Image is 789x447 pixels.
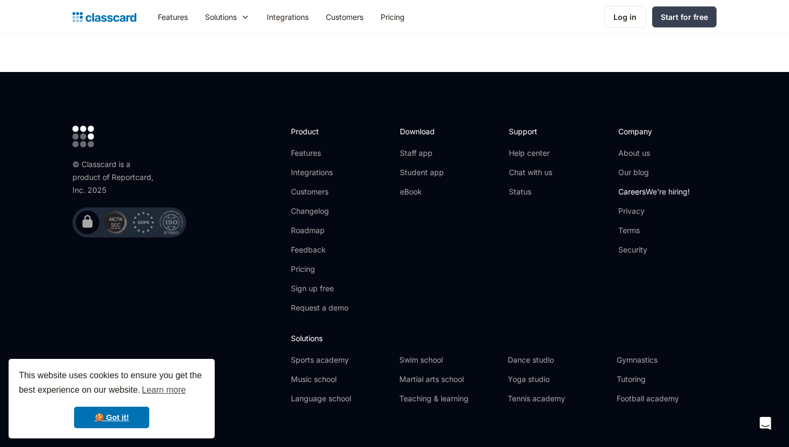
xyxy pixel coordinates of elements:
[291,333,717,344] h2: Solutions
[399,393,499,404] a: Teaching & learning
[291,225,348,236] a: Roadmap
[613,11,637,23] div: Log in
[291,148,348,158] a: Features
[509,167,552,178] a: Chat with us
[149,5,196,29] a: Features
[9,359,215,438] div: cookieconsent
[399,374,499,385] a: Martial arts school
[618,186,690,197] a: CareersWe're hiring!
[258,5,317,29] a: Integrations
[618,225,690,236] a: Terms
[291,264,348,275] a: Pricing
[291,126,348,137] h2: Product
[509,148,552,158] a: Help center
[618,206,690,217] a: Privacy
[400,126,444,137] h2: Download
[205,11,237,23] div: Solutions
[19,369,204,398] span: This website uses cookies to ensure you get the best experience on our website.
[508,374,608,385] a: Yoga studio
[74,407,149,428] a: dismiss cookie message
[372,5,413,29] a: Pricing
[291,393,391,404] a: Language school
[753,410,778,436] div: Open Intercom Messenger
[291,283,348,294] a: Sign up free
[291,374,391,385] a: Music school
[618,167,690,178] a: Our blog
[509,126,552,137] h2: Support
[291,355,391,365] a: Sports academy
[508,393,608,404] a: Tennis academy
[140,382,187,398] a: learn more about cookies
[661,11,708,23] div: Start for free
[400,186,444,197] a: eBook
[617,393,717,404] a: Football academy
[291,302,348,313] a: Request a demo
[291,206,348,217] a: Changelog
[646,187,690,196] span: We're hiring!
[399,355,499,365] a: Swim school
[72,10,136,25] a: home
[196,5,258,29] div: Solutions
[509,186,552,197] a: Status
[291,186,348,197] a: Customers
[604,6,646,28] a: Log in
[72,158,158,197] div: © Classcard is a product of Reportcard, Inc. 2025
[291,244,348,255] a: Feedback
[652,6,717,27] a: Start for free
[618,244,690,255] a: Security
[618,126,690,137] h2: Company
[617,374,717,385] a: Tutoring
[291,167,348,178] a: Integrations
[400,167,444,178] a: Student app
[617,355,717,365] a: Gymnastics
[508,355,608,365] a: Dance studio
[317,5,372,29] a: Customers
[400,148,444,158] a: Staff app
[618,148,690,158] a: About us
